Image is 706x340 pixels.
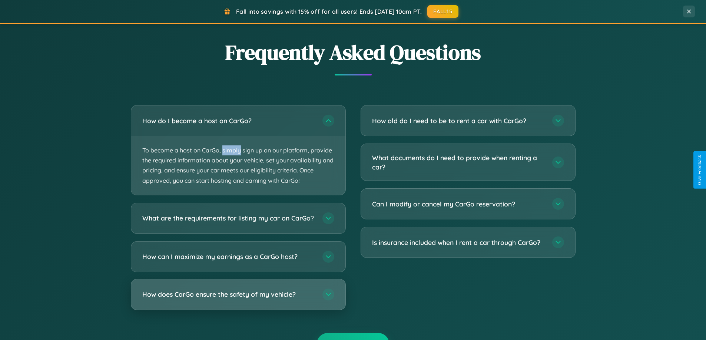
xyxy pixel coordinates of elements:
[131,38,576,67] h2: Frequently Asked Questions
[372,153,545,171] h3: What documents do I need to provide when renting a car?
[372,199,545,209] h3: Can I modify or cancel my CarGo reservation?
[131,136,345,195] p: To become a host on CarGo, simply sign up on our platform, provide the required information about...
[142,290,315,299] h3: How does CarGo ensure the safety of my vehicle?
[236,8,422,15] span: Fall into savings with 15% off for all users! Ends [DATE] 10am PT.
[372,238,545,247] h3: Is insurance included when I rent a car through CarGo?
[142,213,315,223] h3: What are the requirements for listing my car on CarGo?
[142,116,315,125] h3: How do I become a host on CarGo?
[372,116,545,125] h3: How old do I need to be to rent a car with CarGo?
[142,252,315,261] h3: How can I maximize my earnings as a CarGo host?
[427,5,458,18] button: FALL15
[697,155,702,185] div: Give Feedback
